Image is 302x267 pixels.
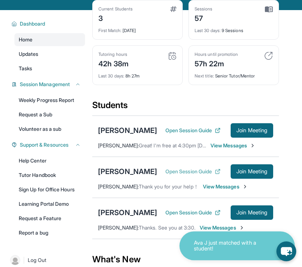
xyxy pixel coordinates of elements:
span: Join Meeting [236,128,267,133]
a: Updates [14,48,85,61]
span: [PERSON_NAME] : [98,224,139,231]
span: Updates [19,50,39,58]
div: [PERSON_NAME] [98,208,157,218]
span: Dashboard [20,20,45,27]
a: Help Center [14,154,85,167]
button: Open Session Guide [165,209,221,216]
img: card [265,6,273,13]
span: Last 30 days : [195,28,221,33]
a: Request a Feature [14,212,85,225]
div: 57h 22m [195,57,238,69]
a: Weekly Progress Report [14,94,85,107]
img: Chevron-Right [239,225,245,231]
a: Home [14,33,85,46]
button: Join Meeting [231,164,273,179]
span: Last 30 days : [98,73,124,79]
div: 9 Sessions [195,23,273,34]
div: 3 [98,12,133,23]
span: | [23,256,25,264]
a: Report a bug [14,226,85,239]
div: 8h 27m [98,69,177,79]
span: First Match : [98,28,121,33]
div: [DATE] [98,23,177,34]
button: Support & Resources [17,141,81,148]
span: Thank you for your help！ [139,183,199,190]
span: View Messages [210,142,256,149]
span: Join Meeting [236,210,267,215]
img: card [170,6,177,12]
button: Join Meeting [231,205,273,220]
span: View Messages [200,224,245,231]
img: card [168,52,177,60]
div: [PERSON_NAME] [98,166,157,177]
div: 57 [195,12,213,23]
span: Home [19,36,32,43]
div: Current Students [98,6,133,12]
button: Open Session Guide [165,127,221,134]
span: View Messages [203,183,248,190]
button: Join Meeting [231,123,273,138]
span: Join Meeting [236,169,267,174]
a: Learning Portal Demo [14,197,85,210]
a: Request a Sub [14,108,85,121]
span: Session Management [20,81,70,88]
span: [PERSON_NAME] : [98,183,139,190]
button: chat-button [276,241,296,261]
img: Chevron-Right [250,143,256,148]
span: Next title : [195,73,214,79]
img: Chevron-Right [242,184,248,190]
a: Sign Up for Office Hours [14,183,85,196]
a: Volunteer as a sub [14,123,85,135]
button: Session Management [17,81,81,88]
a: Tutor Handbook [14,169,85,182]
div: Tutoring hours [98,52,129,57]
span: Support & Resources [20,141,68,148]
img: user-img [10,255,20,265]
a: Tasks [14,62,85,75]
button: Dashboard [17,20,81,27]
span: Thanks. See you at 3:30. [139,224,195,231]
div: 42h 38m [98,57,129,69]
span: Great! I'm free at 4:30pm [DATE] if that works? [139,142,245,148]
div: Hours until promotion [195,52,238,57]
div: Students [92,99,279,115]
div: [PERSON_NAME] [98,125,157,135]
div: Senior Tutor/Mentor [195,69,273,79]
span: [PERSON_NAME] : [98,142,139,148]
img: card [264,52,273,60]
span: Log Out [28,257,46,264]
button: Open Session Guide [165,168,221,175]
span: Tasks [19,65,32,72]
div: Sessions [195,6,213,12]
